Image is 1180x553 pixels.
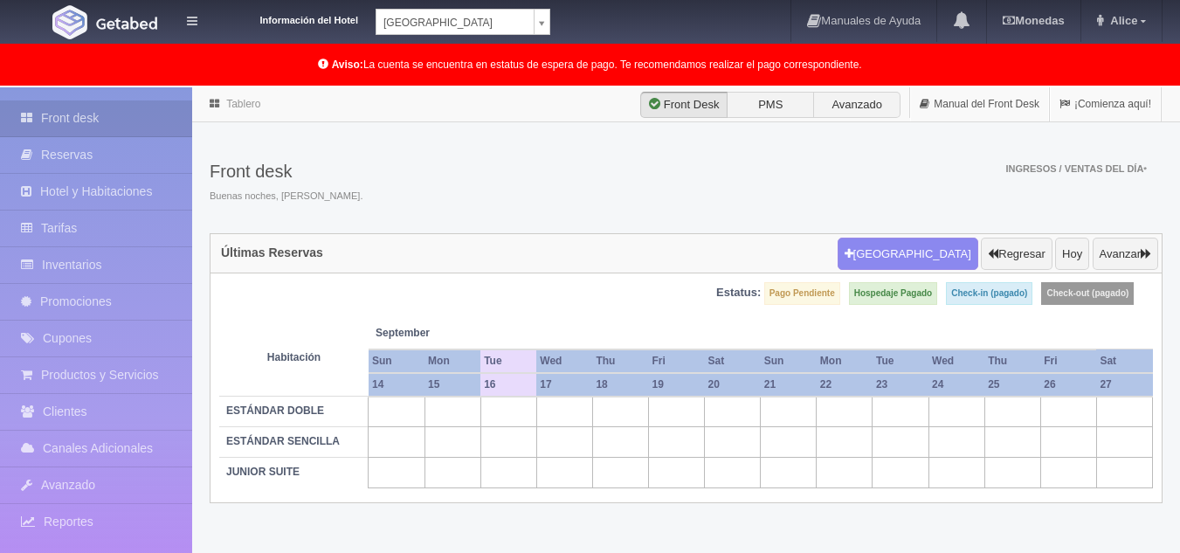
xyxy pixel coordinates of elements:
th: 22 [817,373,873,397]
th: 17 [536,373,592,397]
span: Alice [1106,14,1137,27]
b: Aviso: [332,59,363,71]
th: Mon [424,349,480,373]
th: 19 [649,373,705,397]
strong: Habitación [267,351,321,363]
th: 23 [873,373,928,397]
b: ESTÁNDAR SENCILLA [226,435,340,447]
b: JUNIOR SUITE [226,466,300,478]
label: Check-in (pagado) [946,282,1032,305]
label: Estatus: [716,285,761,301]
a: Tablero [226,98,260,110]
label: Check-out (pagado) [1041,282,1134,305]
th: Thu [984,349,1040,373]
a: Manual del Front Desk [910,87,1049,121]
span: [GEOGRAPHIC_DATA] [383,10,527,36]
th: Mon [817,349,873,373]
th: 25 [984,373,1040,397]
th: 20 [705,373,761,397]
h3: Front desk [210,162,362,181]
th: 24 [928,373,984,397]
span: September [376,326,473,341]
img: Getabed [96,17,157,30]
span: Ingresos / Ventas del día [1005,163,1147,174]
a: [GEOGRAPHIC_DATA] [376,9,550,35]
th: 15 [424,373,480,397]
button: Regresar [981,238,1052,271]
button: Avanzar [1093,238,1158,271]
label: Hospedaje Pagado [849,282,937,305]
a: ¡Comienza aquí! [1050,87,1161,121]
th: Thu [592,349,648,373]
th: Wed [536,349,592,373]
th: 27 [1096,373,1152,397]
th: 18 [592,373,648,397]
label: PMS [727,92,814,118]
button: Hoy [1055,238,1089,271]
b: Monedas [1003,14,1064,27]
th: Sun [761,349,817,373]
th: 16 [480,373,536,397]
label: Avanzado [813,92,901,118]
dt: Información del Hotel [218,9,358,28]
label: Front Desk [640,92,728,118]
span: Buenas noches, [PERSON_NAME]. [210,190,362,204]
th: Wed [928,349,984,373]
button: [GEOGRAPHIC_DATA] [838,238,978,271]
img: Getabed [52,5,87,39]
th: Fri [1040,349,1096,373]
th: Sat [705,349,761,373]
label: Pago Pendiente [764,282,840,305]
th: Tue [480,349,536,373]
th: Sat [1096,349,1152,373]
th: Sun [369,349,424,373]
th: Fri [649,349,705,373]
th: Tue [873,349,928,373]
th: 14 [369,373,424,397]
b: ESTÁNDAR DOBLE [226,404,324,417]
th: 26 [1040,373,1096,397]
h4: Últimas Reservas [221,246,323,259]
th: 21 [761,373,817,397]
